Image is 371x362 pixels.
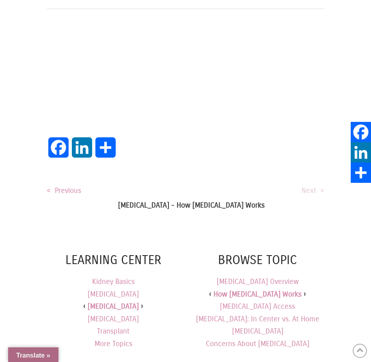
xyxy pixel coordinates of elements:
[92,275,135,288] a: Kidney Basics
[88,300,139,313] a: [MEDICAL_DATA]
[220,302,295,311] a: [MEDICAL_DATA] Access
[351,122,371,142] a: Facebook
[351,142,371,163] a: LinkedIn
[206,339,309,348] a: Concerns About [MEDICAL_DATA]
[217,277,299,286] a: [MEDICAL_DATA] Overview
[214,290,302,299] a: How [MEDICAL_DATA] Works
[70,137,94,166] a: LinkedIn
[47,137,70,166] a: Facebook
[16,352,50,359] span: Translate »
[47,251,180,269] h4: Learning Center
[47,186,81,195] a: < Previous
[95,338,132,350] a: More Topics
[118,201,265,210] b: [MEDICAL_DATA] - How [MEDICAL_DATA] Works
[302,186,324,195] a: Next >
[88,313,139,325] a: [MEDICAL_DATA]
[353,344,367,358] a: Back to Top
[88,288,139,301] a: [MEDICAL_DATA]
[191,251,324,269] h4: Browse Topic
[232,327,283,336] a: [MEDICAL_DATA]
[94,137,117,166] a: Share
[196,314,319,323] a: [MEDICAL_DATA]: In Center vs. At Home
[97,325,129,338] a: Transplant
